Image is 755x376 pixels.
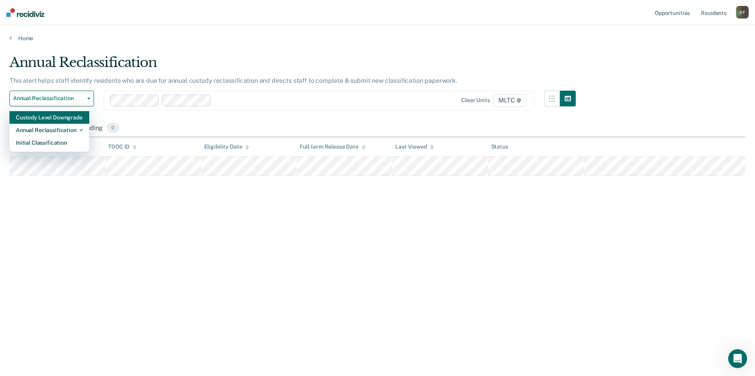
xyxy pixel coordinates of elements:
[108,143,137,150] div: TDOC ID
[16,136,83,149] div: Initial Classification
[461,97,490,104] div: Clear units
[16,124,83,136] div: Annual Reclassification
[9,91,94,106] button: Annual Reclassification
[9,77,457,84] p: This alert helps staff identify residents who are due for annual custody reclassification and dir...
[9,35,746,42] a: Home
[300,143,366,150] div: Full-term Release Date
[13,95,84,102] span: Annual Reclassification
[204,143,250,150] div: Eligibility Date
[77,120,120,137] div: Pending0
[107,123,119,133] span: 0
[491,143,508,150] div: Status
[493,94,526,107] span: MLTC
[16,111,83,124] div: Custody Level Downgrade
[6,8,44,17] img: Recidiviz
[9,54,576,77] div: Annual Reclassification
[728,349,747,368] iframe: Intercom live chat
[736,6,749,19] div: K F
[395,143,434,150] div: Last Viewed
[736,6,749,19] button: KF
